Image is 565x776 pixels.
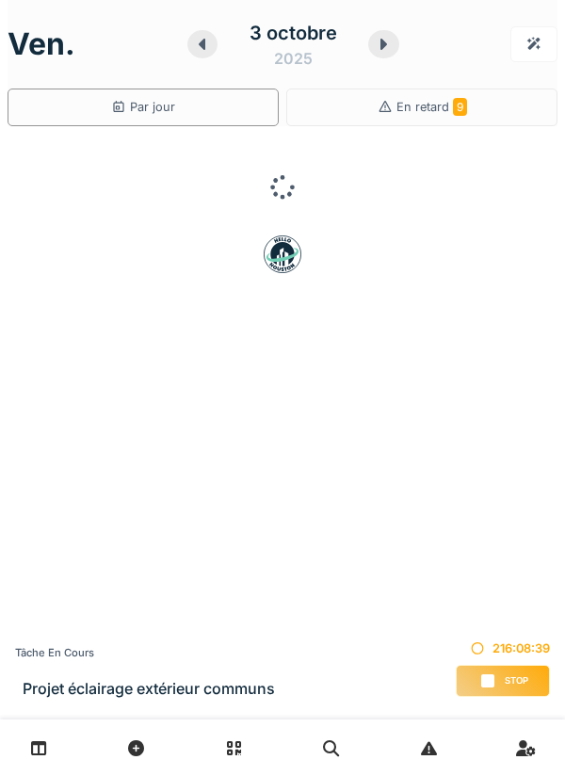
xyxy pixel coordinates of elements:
div: Tâche en cours [15,645,275,661]
span: Stop [505,674,528,687]
span: En retard [396,100,467,114]
div: Par jour [111,98,175,116]
img: badge-BVDL4wpA.svg [264,235,301,273]
div: 3 octobre [250,19,337,47]
span: 9 [453,98,467,116]
div: 216:08:39 [456,639,550,657]
h1: ven. [8,26,75,62]
div: 2025 [274,47,313,70]
h3: Projet éclairage extérieur communs [23,680,275,698]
